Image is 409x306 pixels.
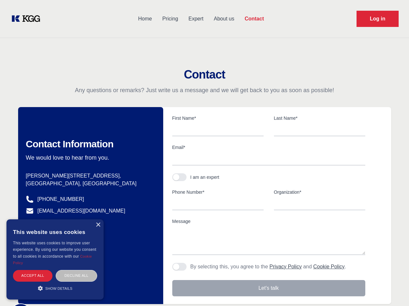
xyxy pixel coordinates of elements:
span: This website uses cookies to improve user experience. By using our website you consent to all coo... [13,241,96,259]
a: Expert [183,10,209,27]
div: Accept all [13,270,52,281]
p: We would love to hear from you. [26,154,153,162]
label: Organization* [274,189,365,195]
label: Email* [172,144,365,151]
a: Request Demo [357,11,399,27]
p: Any questions or remarks? Just write us a message and we will get back to you as soon as possible! [8,86,401,94]
a: Privacy Policy [269,264,302,269]
span: Show details [45,287,73,290]
a: @knowledgegategroup [26,219,90,226]
label: Last Name* [274,115,365,121]
div: Decline all [56,270,97,281]
a: Contact [239,10,269,27]
label: Message [172,218,365,225]
h2: Contact [8,68,401,81]
a: About us [209,10,239,27]
a: Cookie Policy [313,264,345,269]
label: Phone Number* [172,189,264,195]
div: Close [96,223,100,227]
p: [PERSON_NAME][STREET_ADDRESS], [26,172,153,180]
div: This website uses cookies [13,224,97,240]
a: Pricing [157,10,183,27]
label: First Name* [172,115,264,121]
p: By selecting this, you agree to the and . [190,263,346,271]
div: Show details [13,285,97,291]
a: KOL Knowledge Platform: Talk to Key External Experts (KEE) [10,14,45,24]
a: [EMAIL_ADDRESS][DOMAIN_NAME] [38,207,125,215]
a: Home [133,10,157,27]
p: [GEOGRAPHIC_DATA], [GEOGRAPHIC_DATA] [26,180,153,188]
div: I am an expert [190,174,220,180]
a: Cookie Policy [13,254,92,265]
a: [PHONE_NUMBER] [38,195,84,203]
h2: Contact Information [26,138,153,150]
button: Let's talk [172,280,365,296]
